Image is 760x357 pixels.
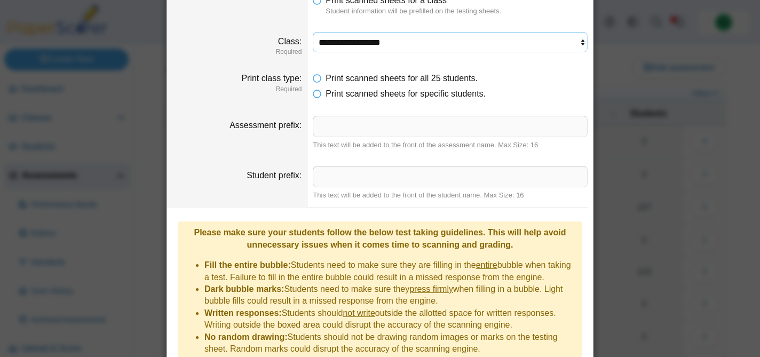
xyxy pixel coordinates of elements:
b: Please make sure your students follow the below test taking guidelines. This will help avoid unne... [194,228,566,249]
u: not write [343,308,375,318]
li: Students need to make sure they when filling in a bubble. Light bubble fills could result in a mi... [204,283,577,307]
span: Print scanned sheets for all 25 students. [326,74,478,83]
dfn: Required [172,47,302,57]
div: This text will be added to the front of the assessment name. Max Size: 16 [313,140,588,150]
label: Print class type [241,74,302,83]
u: entire [476,260,497,269]
label: Class [278,37,302,46]
span: Print scanned sheets for specific students. [326,89,486,98]
div: This text will be added to the front of the student name. Max Size: 16 [313,191,588,200]
b: Fill the entire bubble: [204,260,291,269]
u: press firmly [409,284,453,293]
dfn: Student information will be prefilled on the testing sheets. [326,6,588,16]
b: Dark bubble marks: [204,284,284,293]
b: Written responses: [204,308,282,318]
li: Students need to make sure they are filling in the bubble when taking a test. Failure to fill in ... [204,259,577,283]
b: No random drawing: [204,332,288,342]
li: Students should outside the allotted space for written responses. Writing outside the boxed area ... [204,307,577,331]
dfn: Required [172,85,302,94]
label: Student prefix [247,171,302,180]
li: Students should not be drawing random images or marks on the testing sheet. Random marks could di... [204,331,577,355]
label: Assessment prefix [229,121,302,130]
